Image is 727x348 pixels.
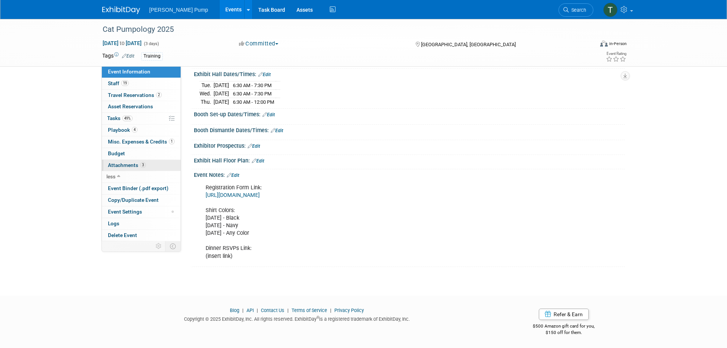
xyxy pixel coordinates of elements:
a: Misc. Expenses & Credits1 [102,136,181,148]
a: Logs [102,218,181,229]
sup: ® [317,315,319,320]
a: Blog [230,307,239,313]
td: [DATE] [214,98,229,106]
a: Asset Reservations [102,101,181,112]
span: 3 [140,162,146,168]
span: Budget [108,150,125,156]
div: Copyright © 2025 ExhibitDay, Inc. All rights reserved. ExhibitDay is a registered trademark of Ex... [102,314,491,323]
a: Travel Reservations2 [102,90,181,101]
span: 6:30 AM - 7:30 PM [233,83,271,88]
span: [PERSON_NAME] Pump [149,7,208,13]
span: 49% [122,115,133,121]
a: Edit [227,173,239,178]
a: Event Settings [102,206,181,218]
span: 4 [132,127,137,133]
div: Event Notes: [194,169,625,179]
img: Teri Beth Perkins [603,3,618,17]
td: [DATE] [214,81,229,90]
span: [GEOGRAPHIC_DATA], [GEOGRAPHIC_DATA] [421,42,516,47]
span: Tasks [107,115,133,121]
td: Tue. [200,81,214,90]
span: | [328,307,333,313]
span: Modified Layout [172,211,174,213]
td: [DATE] [214,90,229,98]
span: Asset Reservations [108,103,153,109]
a: less [102,171,181,183]
a: Refer & Earn [539,309,589,320]
a: Terms of Service [292,307,327,313]
span: Travel Reservations [108,92,162,98]
a: Playbook4 [102,125,181,136]
a: Attachments3 [102,160,181,171]
td: Thu. [200,98,214,106]
a: Contact Us [261,307,284,313]
span: | [255,307,260,313]
span: Logs [108,220,119,226]
td: Toggle Event Tabs [165,241,181,251]
a: Edit [252,158,264,164]
a: Tasks49% [102,113,181,124]
a: Copy/Duplicate Event [102,195,181,206]
span: Misc. Expenses & Credits [108,139,175,145]
a: [URL][DOMAIN_NAME] [206,192,260,198]
div: Exhibit Hall Dates/Times: [194,69,625,78]
div: Exhibit Hall Floor Plan: [194,155,625,165]
div: $150 off for them. [503,329,625,336]
span: Attachments [108,162,146,168]
span: Playbook [108,127,137,133]
a: Edit [258,72,271,77]
div: In-Person [609,41,627,47]
button: Committed [236,40,281,48]
span: Search [569,7,586,13]
span: 1 [169,139,175,144]
img: ExhibitDay [102,6,140,14]
div: Event Format [549,39,627,51]
span: | [240,307,245,313]
div: Booth Set-up Dates/Times: [194,109,625,119]
a: Event Information [102,66,181,78]
span: | [285,307,290,313]
div: Registration Form Link: Shirt Colors: [DATE] - Black [DATE] - Navy [DATE] - Any Color Dinner RSVP... [200,180,541,264]
img: Format-Inperson.png [600,41,608,47]
a: Edit [122,53,134,59]
a: Edit [248,144,260,149]
span: 19 [121,80,129,86]
span: 2 [156,92,162,98]
span: less [106,173,115,179]
span: Event Binder (.pdf export) [108,185,168,191]
td: Tags [102,52,134,61]
span: Copy/Duplicate Event [108,197,159,203]
a: Edit [271,128,283,133]
span: Staff [108,80,129,86]
a: Staff19 [102,78,181,89]
span: Event Settings [108,209,142,215]
div: Event Rating [606,52,626,56]
span: Event Information [108,69,150,75]
span: Delete Event [108,232,137,238]
a: Budget [102,148,181,159]
td: Personalize Event Tab Strip [152,241,165,251]
td: Wed. [200,90,214,98]
span: (3 days) [143,41,159,46]
div: Training [141,52,163,60]
div: Exhibitor Prospectus: [194,140,625,150]
a: API [246,307,254,313]
a: Search [559,3,593,17]
a: Privacy Policy [334,307,364,313]
a: Event Binder (.pdf export) [102,183,181,194]
div: $500 Amazon gift card for you, [503,318,625,336]
div: Booth Dismantle Dates/Times: [194,125,625,134]
span: 6:30 AM - 7:30 PM [233,91,271,97]
a: Edit [262,112,275,117]
a: Delete Event [102,230,181,241]
span: to [119,40,126,46]
div: Cat Pumpology 2025 [100,23,582,36]
span: [DATE] [DATE] [102,40,142,47]
span: 6:30 AM - 12:00 PM [233,99,274,105]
